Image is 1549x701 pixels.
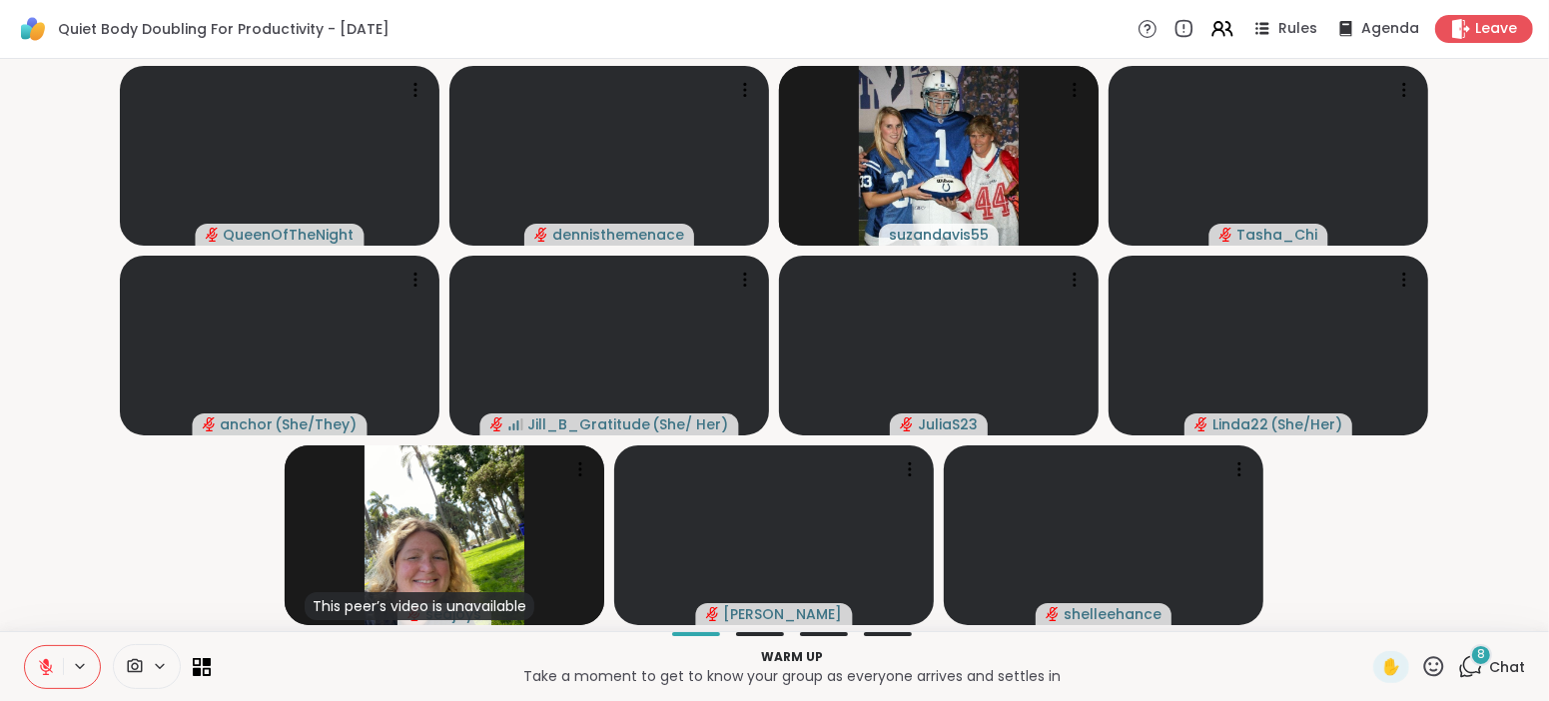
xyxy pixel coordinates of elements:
span: Linda22 [1212,414,1268,434]
span: audio-muted [900,417,914,431]
span: JuliaS23 [918,414,978,434]
span: Tasha_Chi [1237,225,1318,245]
span: [PERSON_NAME] [724,604,843,624]
span: dennisthemenace [552,225,684,245]
span: ✋ [1381,655,1401,679]
div: This peer’s video is unavailable [305,592,534,620]
span: audio-muted [1194,417,1208,431]
span: audio-muted [534,228,548,242]
img: suzandavis55 [859,66,1019,246]
span: audio-muted [1046,607,1060,621]
img: ShareWell Logomark [16,12,50,46]
span: audio-muted [1219,228,1233,242]
span: audio-muted [206,228,220,242]
span: Jill_B_Gratitude [528,414,651,434]
span: Quiet Body Doubling For Productivity - [DATE] [58,19,389,39]
span: audio-muted [203,417,217,431]
img: seajoys [365,445,524,625]
p: Warm up [223,648,1361,666]
span: 8 [1477,646,1485,663]
span: Agenda [1361,19,1419,39]
span: ( She/They ) [276,414,358,434]
span: Leave [1475,19,1517,39]
span: audio-muted [706,607,720,621]
span: ( She/ Her ) [653,414,729,434]
span: audio-muted [490,417,504,431]
span: Chat [1489,657,1525,677]
span: suzandavis55 [889,225,989,245]
span: QueenOfTheNight [224,225,355,245]
p: Take a moment to get to know your group as everyone arrives and settles in [223,666,1361,686]
span: shelleehance [1064,604,1162,624]
span: ( She/Her ) [1270,414,1342,434]
span: Rules [1278,19,1317,39]
span: anchor [221,414,274,434]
